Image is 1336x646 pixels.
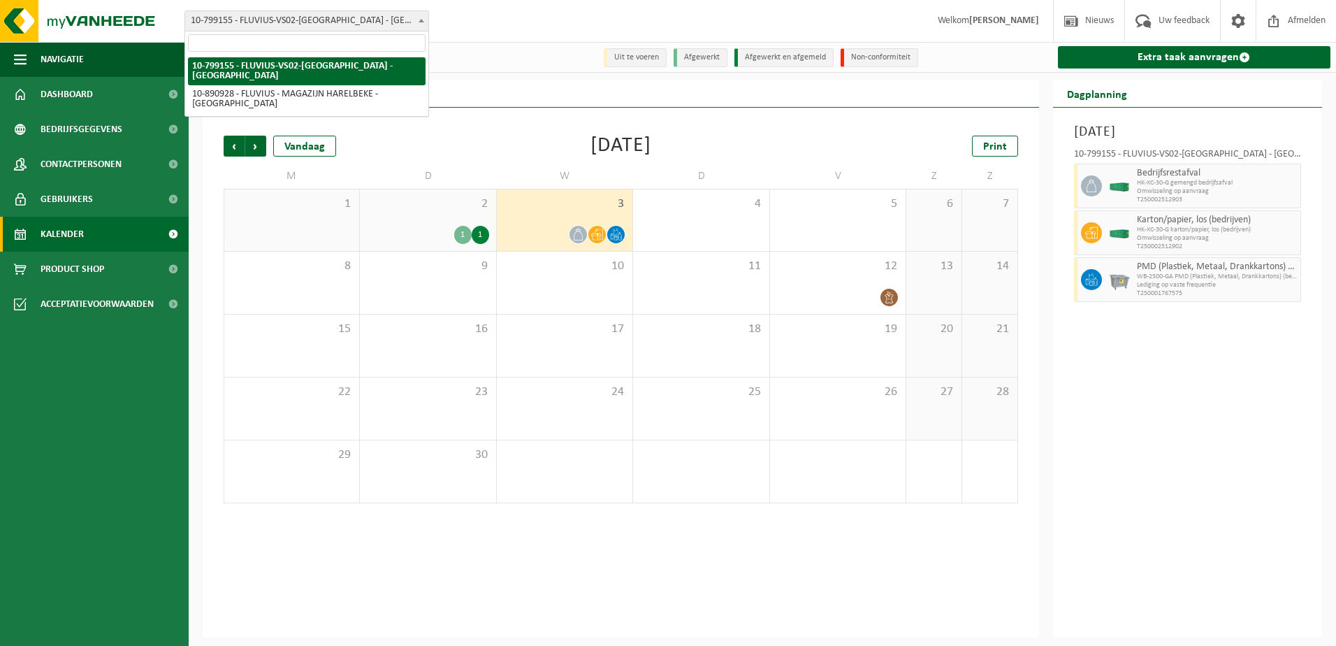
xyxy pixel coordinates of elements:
[472,226,489,244] div: 1
[1137,234,1298,243] span: Omwisseling op aanvraag
[640,322,762,337] span: 18
[504,322,625,337] span: 17
[367,385,488,400] span: 23
[913,196,954,212] span: 6
[1109,228,1130,238] img: HK-XC-30-GN-00
[231,447,352,463] span: 29
[41,217,84,252] span: Kalender
[640,385,762,400] span: 25
[640,259,762,274] span: 11
[972,136,1018,157] a: Print
[1053,80,1141,107] h2: Dagplanning
[734,48,834,67] li: Afgewerkt en afgemeld
[1074,150,1302,164] div: 10-799155 - FLUVIUS-VS02-[GEOGRAPHIC_DATA] - [GEOGRAPHIC_DATA]
[41,42,84,77] span: Navigatie
[41,252,104,287] span: Product Shop
[184,10,429,31] span: 10-799155 - FLUVIUS-VS02-TORHOUT - TORHOUT
[1137,281,1298,289] span: Lediging op vaste frequentie
[245,136,266,157] span: Volgende
[1137,243,1298,251] span: T250002512902
[1058,46,1331,69] a: Extra taak aanvragen
[367,259,488,274] span: 9
[231,322,352,337] span: 15
[962,164,1018,189] td: Z
[41,287,154,322] span: Acceptatievoorwaarden
[1109,181,1130,192] img: HK-XC-30-GN-00
[185,11,428,31] span: 10-799155 - FLUVIUS-VS02-TORHOUT - TORHOUT
[1137,196,1298,204] span: T250002512903
[674,48,727,67] li: Afgewerkt
[367,447,488,463] span: 30
[633,164,769,189] td: D
[273,136,336,157] div: Vandaag
[640,196,762,212] span: 4
[1074,122,1302,143] h3: [DATE]
[41,182,93,217] span: Gebruikers
[41,77,93,112] span: Dashboard
[504,196,625,212] span: 3
[224,164,360,189] td: M
[497,164,633,189] td: W
[777,322,899,337] span: 19
[913,322,954,337] span: 20
[188,57,426,85] li: 10-799155 - FLUVIUS-VS02-[GEOGRAPHIC_DATA] - [GEOGRAPHIC_DATA]
[1137,273,1298,281] span: WB-2500-GA PMD (Plastiek, Metaal, Drankkartons) (bedrijven)
[504,259,625,274] span: 10
[1137,226,1298,234] span: HK-XC-30-G karton/papier, los (bedrijven)
[590,136,651,157] div: [DATE]
[1137,261,1298,273] span: PMD (Plastiek, Metaal, Drankkartons) (bedrijven)
[1137,187,1298,196] span: Omwisseling op aanvraag
[969,196,1010,212] span: 7
[969,15,1039,26] strong: [PERSON_NAME]
[777,259,899,274] span: 12
[41,147,122,182] span: Contactpersonen
[1137,168,1298,179] span: Bedrijfsrestafval
[188,85,426,113] li: 10-890928 - FLUVIUS - MAGAZIJN HARELBEKE - [GEOGRAPHIC_DATA]
[777,196,899,212] span: 5
[231,196,352,212] span: 1
[367,196,488,212] span: 2
[906,164,962,189] td: Z
[224,136,245,157] span: Vorige
[913,259,954,274] span: 13
[604,48,667,67] li: Uit te voeren
[913,385,954,400] span: 27
[41,112,122,147] span: Bedrijfsgegevens
[1137,215,1298,226] span: Karton/papier, los (bedrijven)
[360,164,496,189] td: D
[231,385,352,400] span: 22
[1137,179,1298,187] span: HK-XC-30-G gemengd bedrijfsafval
[777,385,899,400] span: 26
[504,385,625,400] span: 24
[770,164,906,189] td: V
[454,226,472,244] div: 1
[969,322,1010,337] span: 21
[969,259,1010,274] span: 14
[969,385,1010,400] span: 28
[983,141,1007,152] span: Print
[367,322,488,337] span: 16
[1137,289,1298,298] span: T250001767575
[841,48,918,67] li: Non-conformiteit
[1109,269,1130,290] img: WB-2500-GAL-GY-01
[231,259,352,274] span: 8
